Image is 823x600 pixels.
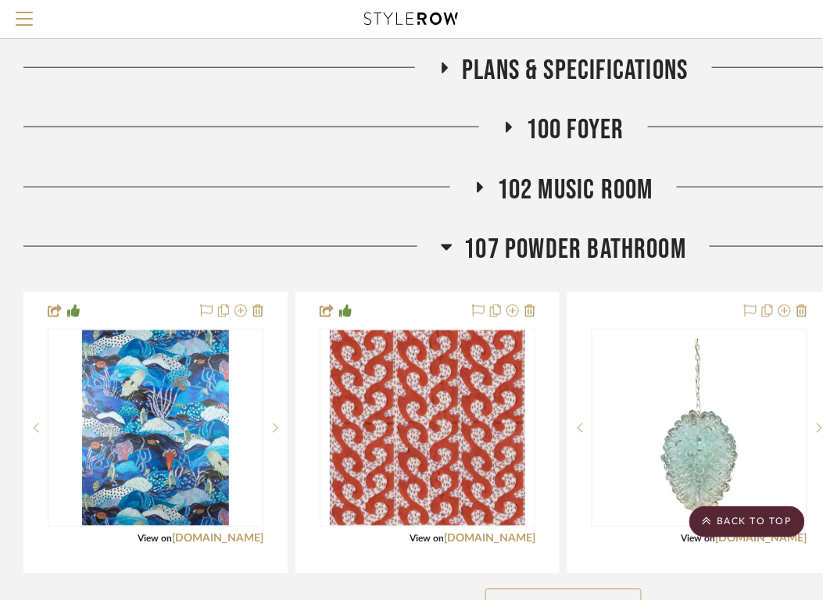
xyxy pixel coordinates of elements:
[462,54,688,87] span: Plans & Specifications
[497,173,653,207] span: 102 Music Room
[716,534,807,545] a: [DOMAIN_NAME]
[689,506,805,537] scroll-to-top-button: BACK TO TOP
[172,534,263,545] a: [DOMAIN_NAME]
[138,534,172,544] span: View on
[526,113,624,147] span: 100 Foyer
[602,330,797,526] img: Vintage Clear Pendant of Handblown Glass
[464,233,687,266] span: 107 Powder Bathroom
[682,534,716,544] span: View on
[330,330,525,526] img: Breach Candy in Kesar Orange
[410,534,444,544] span: View on
[444,534,535,545] a: [DOMAIN_NAME]
[82,330,229,526] img: Les Maldives
[320,330,535,527] div: 0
